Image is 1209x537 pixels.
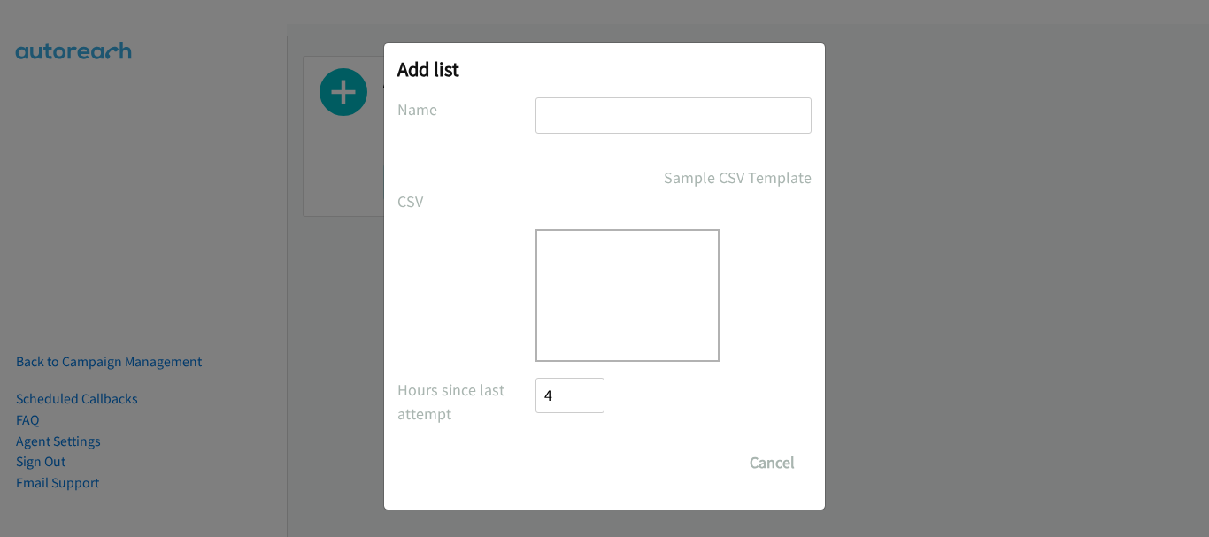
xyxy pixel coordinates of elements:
a: Sample CSV Template [664,165,812,189]
iframe: Checklist [851,460,1196,524]
h2: Add list [397,57,812,81]
button: Cancel [733,445,812,480]
label: Name [397,97,535,121]
label: CSV [397,189,535,213]
label: Automatically skip records you've called within this time frame. Note: They'll still appear in th... [397,378,535,426]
